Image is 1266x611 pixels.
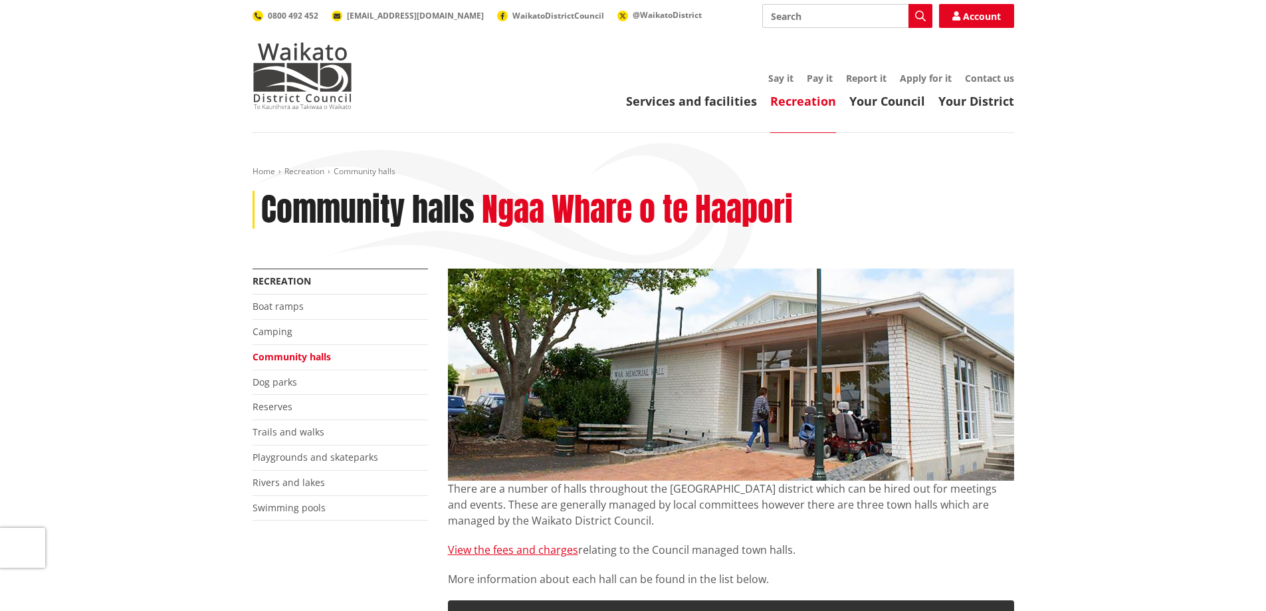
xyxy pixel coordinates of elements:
a: Contact us [965,72,1014,84]
a: Services and facilities [626,93,757,109]
span: [EMAIL_ADDRESS][DOMAIN_NAME] [347,10,484,21]
span: 0800 492 452 [268,10,318,21]
a: Trails and walks [253,426,324,438]
a: Boat ramps [253,300,304,312]
a: Community halls [253,350,331,363]
p: There are a number of halls throughout the [GEOGRAPHIC_DATA] district which can be hired out for ... [448,481,1014,529]
h2: Ngaa Whare o te Haapori [482,191,793,229]
a: Recreation [770,93,836,109]
span: WaikatoDistrictCouncil [512,10,604,21]
input: Search input [762,4,932,28]
a: Camping [253,325,292,338]
p: relating to the Council managed town halls. [448,542,1014,558]
img: Ngaruawahia Memorial Hall [448,269,1014,481]
img: Waikato District Council - Te Kaunihera aa Takiwaa o Waikato [253,43,352,109]
span: @WaikatoDistrict [633,9,702,21]
a: View the fees and charges [448,543,578,557]
a: @WaikatoDistrict [617,9,702,21]
a: Home [253,166,275,177]
a: [EMAIL_ADDRESS][DOMAIN_NAME] [332,10,484,21]
h1: Community halls [261,191,475,229]
a: Your District [938,93,1014,109]
a: 0800 492 452 [253,10,318,21]
a: Your Council [849,93,925,109]
a: Recreation [284,166,324,177]
a: Apply for it [900,72,952,84]
a: Playgrounds and skateparks [253,451,378,463]
a: WaikatoDistrictCouncil [497,10,604,21]
a: Dog parks [253,376,297,388]
a: Report it [846,72,887,84]
a: Pay it [807,72,833,84]
a: Account [939,4,1014,28]
a: Rivers and lakes [253,476,325,489]
a: Reserves [253,400,292,413]
a: Recreation [253,275,311,287]
a: Swimming pools [253,501,326,514]
a: Say it [768,72,793,84]
span: Community halls [334,166,395,177]
p: More information about each hall can be found in the list below. [448,571,1014,587]
nav: breadcrumb [253,166,1014,178]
